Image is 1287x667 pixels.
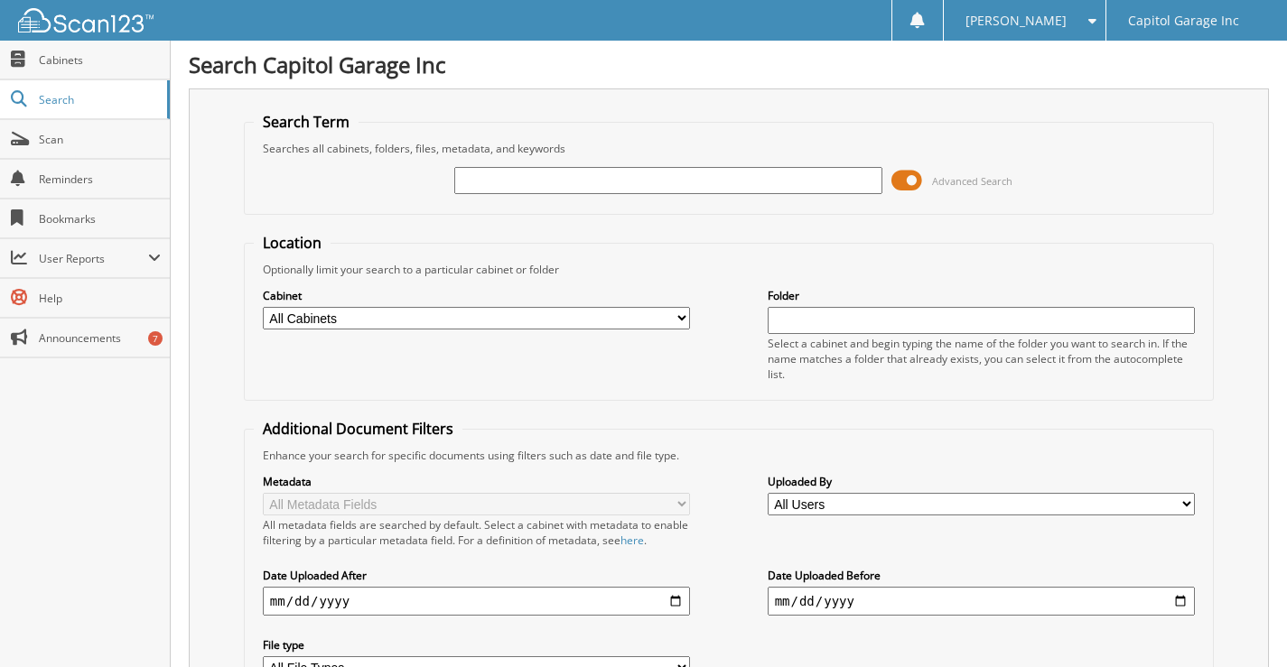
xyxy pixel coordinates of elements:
div: 7 [148,331,163,346]
span: User Reports [39,251,148,266]
label: Date Uploaded Before [768,568,1196,583]
iframe: Chat Widget [1197,580,1287,667]
label: Metadata [263,474,691,489]
label: Cabinet [263,288,691,303]
div: Enhance your search for specific documents using filters such as date and file type. [254,448,1204,463]
span: Search [39,92,158,107]
div: All metadata fields are searched by default. Select a cabinet with metadata to enable filtering b... [263,517,691,548]
label: Folder [768,288,1196,303]
img: scan123-logo-white.svg [18,8,154,32]
span: [PERSON_NAME] [965,15,1067,26]
label: Date Uploaded After [263,568,691,583]
div: Optionally limit your search to a particular cabinet or folder [254,262,1204,277]
input: start [263,587,691,616]
div: Select a cabinet and begin typing the name of the folder you want to search in. If the name match... [768,336,1196,382]
span: Advanced Search [932,174,1012,188]
span: Cabinets [39,52,161,68]
legend: Additional Document Filters [254,419,462,439]
div: Searches all cabinets, folders, files, metadata, and keywords [254,141,1204,156]
span: Bookmarks [39,211,161,227]
span: Scan [39,132,161,147]
a: here [620,533,644,548]
span: Help [39,291,161,306]
span: Capitol Garage Inc [1128,15,1239,26]
h1: Search Capitol Garage Inc [189,50,1269,79]
input: end [768,587,1196,616]
span: Reminders [39,171,161,187]
legend: Location [254,233,331,253]
label: Uploaded By [768,474,1196,489]
span: Announcements [39,330,161,346]
legend: Search Term [254,112,359,132]
label: File type [263,637,691,653]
